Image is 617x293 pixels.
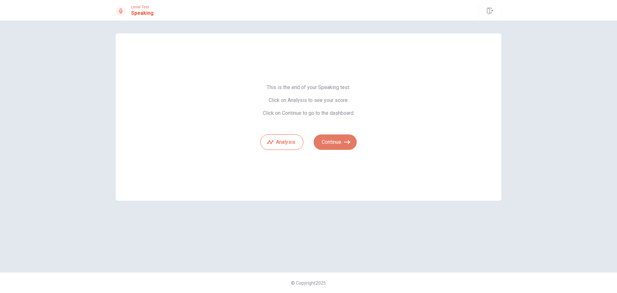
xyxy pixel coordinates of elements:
[260,134,303,150] button: Analysis
[260,84,357,116] span: This is the end of your Speaking test. Click on Analysis to see your score. Click on Continue to ...
[131,5,154,9] span: Level Test
[314,134,357,150] button: Continue
[291,280,326,286] span: © Copyright 2025
[131,9,154,17] h1: Speaking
